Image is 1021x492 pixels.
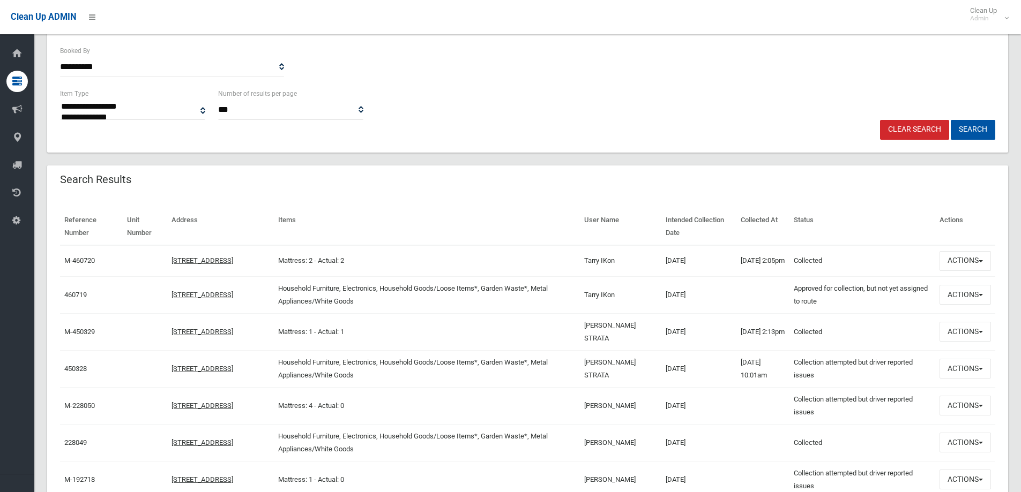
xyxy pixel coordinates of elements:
[64,475,95,483] a: M-192718
[580,208,662,245] th: User Name
[274,350,579,387] td: Household Furniture, Electronics, Household Goods/Loose Items*, Garden Waste*, Metal Appliances/W...
[940,396,991,415] button: Actions
[47,169,144,190] header: Search Results
[789,350,935,387] td: Collection attempted but driver reported issues
[661,424,736,461] td: [DATE]
[940,433,991,452] button: Actions
[935,208,995,245] th: Actions
[274,387,579,424] td: Mattress: 4 - Actual: 0
[789,208,935,245] th: Status
[580,387,662,424] td: [PERSON_NAME]
[661,276,736,313] td: [DATE]
[60,45,90,57] label: Booked By
[274,424,579,461] td: Household Furniture, Electronics, Household Goods/Loose Items*, Garden Waste*, Metal Appliances/W...
[940,251,991,271] button: Actions
[661,208,736,245] th: Intended Collection Date
[60,208,123,245] th: Reference Number
[661,245,736,276] td: [DATE]
[172,291,233,299] a: [STREET_ADDRESS]
[274,245,579,276] td: Mattress: 2 - Actual: 2
[940,470,991,489] button: Actions
[172,328,233,336] a: [STREET_ADDRESS]
[951,120,995,140] button: Search
[789,245,935,276] td: Collected
[736,208,789,245] th: Collected At
[64,328,95,336] a: M-450329
[64,365,87,373] a: 450328
[580,313,662,350] td: [PERSON_NAME] STRATA
[580,424,662,461] td: [PERSON_NAME]
[64,291,87,299] a: 460719
[64,402,95,410] a: M-228050
[661,350,736,387] td: [DATE]
[580,245,662,276] td: Tarry IKon
[123,208,168,245] th: Unit Number
[789,387,935,424] td: Collection attempted but driver reported issues
[789,313,935,350] td: Collected
[736,313,789,350] td: [DATE] 2:13pm
[172,438,233,446] a: [STREET_ADDRESS]
[580,276,662,313] td: Tarry IKon
[274,208,579,245] th: Items
[661,387,736,424] td: [DATE]
[64,256,95,264] a: M-460720
[274,313,579,350] td: Mattress: 1 - Actual: 1
[965,6,1008,22] span: Clean Up
[218,88,297,100] label: Number of results per page
[172,256,233,264] a: [STREET_ADDRESS]
[940,322,991,342] button: Actions
[11,12,76,22] span: Clean Up ADMIN
[580,350,662,387] td: [PERSON_NAME] STRATA
[64,438,87,446] a: 228049
[661,313,736,350] td: [DATE]
[736,350,789,387] td: [DATE] 10:01am
[172,365,233,373] a: [STREET_ADDRESS]
[789,276,935,313] td: Approved for collection, but not yet assigned to route
[940,359,991,379] button: Actions
[940,285,991,305] button: Actions
[167,208,274,245] th: Address
[970,14,997,22] small: Admin
[736,245,789,276] td: [DATE] 2:05pm
[172,402,233,410] a: [STREET_ADDRESS]
[172,475,233,483] a: [STREET_ADDRESS]
[274,276,579,313] td: Household Furniture, Electronics, Household Goods/Loose Items*, Garden Waste*, Metal Appliances/W...
[789,424,935,461] td: Collected
[880,120,949,140] a: Clear Search
[60,88,88,100] label: Item Type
